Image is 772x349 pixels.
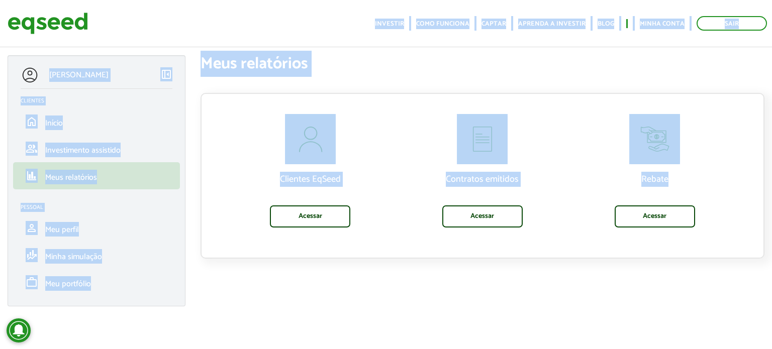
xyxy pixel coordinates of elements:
[45,117,63,130] span: Início
[160,68,172,82] a: Colapsar menu
[697,16,767,31] a: Sair
[13,242,180,269] li: Minha simulação
[26,276,38,288] span: work
[481,21,506,27] a: Captar
[404,174,561,185] p: Contratos emitidos
[615,205,695,227] a: Acessar
[26,249,38,261] span: finance_mode
[26,143,38,155] span: group
[45,171,97,184] span: Meus relatórios
[21,115,172,128] a: homeInício
[13,135,180,162] li: Investimento assistido
[285,114,336,164] img: relatorios-assessor-clientes.svg
[232,174,389,185] p: Clientes EqSeed
[201,55,764,73] h1: Meus relatórios
[270,205,350,227] a: Acessar
[21,222,172,234] a: personMeu perfil
[13,214,180,242] li: Meu perfil
[26,170,38,182] span: finance
[598,21,614,27] a: Blog
[21,143,172,155] a: groupInvestimento assistido
[13,162,180,189] li: Meus relatórios
[21,170,172,182] a: financeMeus relatórios
[21,98,180,104] h2: Clientes
[13,269,180,296] li: Meu portfólio
[576,174,733,185] p: Rebate
[13,108,180,135] li: Início
[640,21,685,27] a: Minha conta
[45,277,91,291] span: Meu portfólio
[375,21,404,27] a: Investir
[26,115,38,128] span: home
[45,223,79,237] span: Meu perfil
[45,250,102,264] span: Minha simulação
[629,114,680,164] img: relatorios-assessor-rebate.svg
[416,21,469,27] a: Como funciona
[21,249,172,261] a: finance_modeMinha simulação
[8,10,88,37] img: EqSeed
[49,70,109,80] p: [PERSON_NAME]
[457,114,508,164] img: relatorios-assessor-contratos.svg
[26,222,38,234] span: person
[442,205,523,227] a: Acessar
[45,144,121,157] span: Investimento assistido
[518,21,586,27] a: Aprenda a investir
[21,276,172,288] a: workMeu portfólio
[160,68,172,80] span: left_panel_close
[21,204,180,210] h2: Pessoal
